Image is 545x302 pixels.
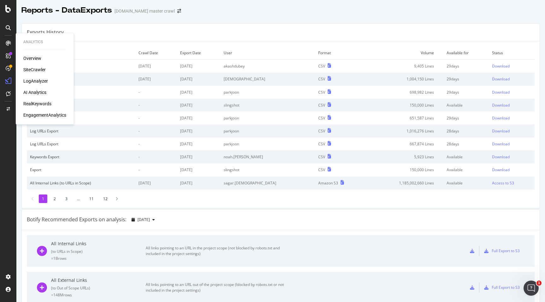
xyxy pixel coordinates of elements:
td: [DATE] [177,99,220,112]
div: Log URLs Export [30,115,132,121]
td: - [135,150,177,163]
td: Status [489,46,535,60]
a: Download [492,63,531,69]
li: 3 [62,195,71,203]
div: Reports - DataExports [21,5,112,16]
td: parkjoon [220,125,315,137]
button: [DATE] [129,215,157,225]
div: Available [447,167,486,172]
div: csv-export [470,249,474,253]
div: Available [447,154,486,160]
div: CSV [318,115,325,121]
td: [DATE] [177,150,220,163]
div: Available [447,180,486,186]
a: Download [492,102,531,108]
div: [DOMAIN_NAME] master crawl [114,8,175,14]
td: User [220,46,315,60]
li: 11 [86,195,97,203]
li: 2 [50,195,59,203]
td: Export Type [27,46,135,60]
a: Download [492,128,531,134]
a: Download [492,167,531,172]
td: 667,874 Lines [367,137,443,150]
td: 150,000 Lines [367,163,443,176]
div: CSV [318,167,325,172]
a: Download [492,115,531,121]
div: ( to Out of Scope URLs ) [51,285,146,291]
td: 651,587 Lines [367,112,443,125]
td: [DATE] [177,112,220,125]
td: - [135,112,177,125]
span: 2025 Sep. 29th [138,217,150,222]
td: 1,004,150 Lines [367,73,443,85]
td: [DATE] [177,86,220,99]
td: Available for [443,46,489,60]
td: 29 days [443,112,489,125]
li: ... [74,195,83,203]
td: parkjoon [220,86,315,99]
div: = 148M rows [51,292,146,298]
a: RealKeywords [23,101,51,107]
div: Available [447,102,486,108]
td: 29 days [443,73,489,85]
div: Full Export to S3 [492,285,520,290]
div: s3-export [484,249,489,253]
a: Download [492,154,531,160]
td: Crawl Date [135,46,177,60]
div: CSV [318,63,325,69]
td: [DEMOGRAPHIC_DATA] [220,73,315,85]
div: All Internal Links (to URLs in Scope) [30,180,132,186]
div: arrow-right-arrow-left [177,9,181,13]
td: 1,016,276 Lines [367,125,443,137]
td: Format [315,46,367,60]
td: [DATE] [177,177,220,189]
td: 28 days [443,137,489,150]
div: All links pointing to an URL in the project scope (not blocked by robots.txt and included in the ... [146,245,288,257]
div: Access to S3 [492,180,514,186]
td: 29 days [443,60,489,73]
li: 12 [100,195,111,203]
div: Full Export to S3 [492,248,520,253]
a: Access to S3 [492,180,531,186]
div: Download [492,90,510,95]
td: - [135,137,177,150]
div: All Internal Links [51,241,146,247]
td: Export Date [177,46,220,60]
td: 9,405 Lines [367,60,443,73]
div: CSV [318,102,325,108]
div: Download [492,167,510,172]
a: Download [492,90,531,95]
td: [DATE] [135,177,177,189]
div: URL Export (5 columns) [30,76,132,82]
div: Export [30,102,132,108]
div: Download [492,63,510,69]
td: [DATE] [177,163,220,176]
a: SiteCrawler [23,67,46,73]
td: 1,185,002,660 Lines [367,177,443,189]
div: All links pointing to an URL out of the project scope (blocked by robots.txt or not included in t... [146,282,288,293]
li: 1 [39,195,47,203]
div: CSV [318,128,325,134]
div: AI Analytics [23,89,46,96]
div: Amazon S3 [318,180,338,186]
td: - [135,125,177,137]
div: csv-export [470,285,474,290]
div: CSV [318,154,325,160]
td: [DATE] [177,60,220,73]
td: 29 days [443,86,489,99]
td: 150,000 Lines [367,99,443,112]
div: Keywords Export [30,154,132,160]
a: EngagementAnalytics [23,112,66,118]
td: - [135,99,177,112]
div: Analytics [23,39,66,45]
td: - [135,86,177,99]
div: Download [492,154,510,160]
td: akashdubey [220,60,315,73]
a: Download [492,141,531,147]
div: Log URLs Export [30,90,132,95]
a: LogAnalyzer [23,78,48,84]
